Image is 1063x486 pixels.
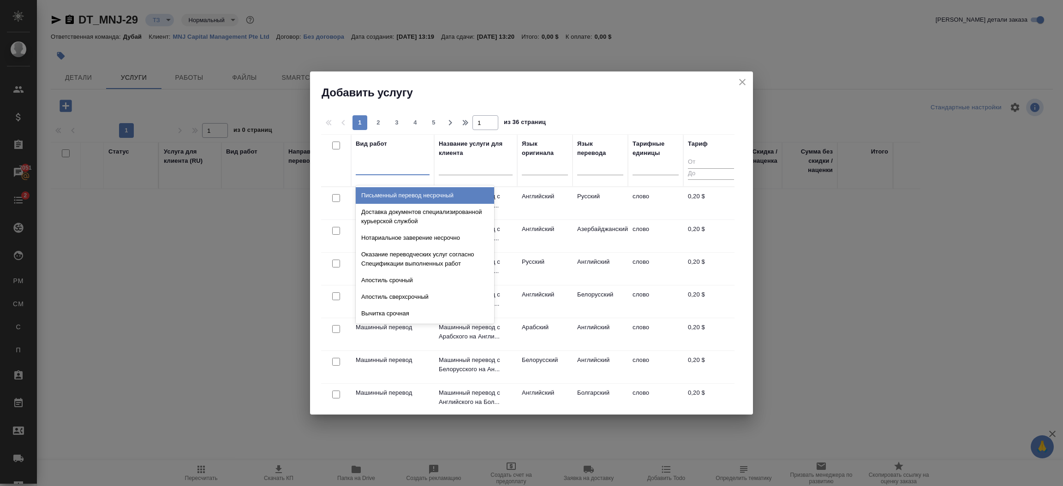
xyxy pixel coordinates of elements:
td: Русский [573,187,628,219]
td: Английский [517,187,573,219]
p: Машинный перевод с Арабского на Англи... [439,323,513,341]
div: Тариф [688,139,708,148]
div: Вычитка срочная [356,305,494,322]
input: От [688,157,734,168]
td: 0,20 $ [683,285,739,318]
div: Нотариальное заверение несрочно [356,230,494,246]
td: слово [628,285,683,318]
td: Белорусский [573,285,628,318]
td: слово [628,318,683,350]
td: 0,20 $ [683,253,739,285]
div: Апостиль сверхсрочный [356,289,494,305]
div: Письменный перевод несрочный [356,187,494,204]
p: Машинный перевод с Белорусского на Ан... [439,356,513,374]
td: Английский [517,384,573,416]
td: слово [628,253,683,285]
td: 0,20 $ [683,187,739,219]
p: Машинный перевод [356,323,430,332]
td: Английский [573,253,628,285]
span: 4 [408,118,423,127]
div: Доставка документов специализированной курьерской службой [356,204,494,230]
div: Язык оригинала [522,139,568,158]
button: 2 [371,115,386,130]
p: Машинный перевод [356,388,430,397]
p: Машинный перевод [356,356,430,365]
p: Машинный перевод с Английского на Бол... [439,388,513,407]
td: слово [628,187,683,219]
td: 0,20 $ [683,220,739,252]
div: Вид работ [356,139,387,148]
button: 3 [389,115,404,130]
div: Апостиль срочный [356,272,494,289]
td: Белорусский [517,351,573,383]
td: Азербайджанский [573,220,628,252]
span: 5 [426,118,441,127]
div: Язык перевода [577,139,623,158]
td: слово [628,351,683,383]
td: 0,20 $ [683,318,739,350]
span: 3 [389,118,404,127]
button: close [735,75,749,89]
span: из 36 страниц [504,117,546,130]
td: Английский [573,351,628,383]
button: 4 [408,115,423,130]
div: Тарифные единицы [633,139,679,158]
button: 5 [426,115,441,130]
td: Болгарский [573,384,628,416]
div: Название услуги для клиента [439,139,513,158]
td: Английский [517,220,573,252]
div: Оказание переводческих услуг согласно Спецификации выполненных работ [356,246,494,272]
span: 2 [371,118,386,127]
td: Арабский [517,318,573,350]
td: 0,20 $ [683,384,739,416]
td: слово [628,384,683,416]
td: Русский [517,253,573,285]
td: 0,20 $ [683,351,739,383]
td: слово [628,220,683,252]
div: Верстка MS Office [356,322,494,338]
td: Английский [573,318,628,350]
h2: Добавить услугу [322,85,753,100]
td: Английский [517,285,573,318]
input: До [688,168,734,180]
